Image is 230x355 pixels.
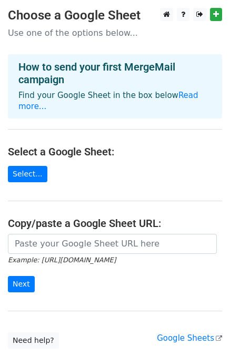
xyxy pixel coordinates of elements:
[8,332,59,349] a: Need help?
[8,276,35,292] input: Next
[177,304,230,355] iframe: Chat Widget
[8,217,222,230] h4: Copy/paste a Google Sheet URL:
[8,27,222,38] p: Use one of the options below...
[8,234,217,254] input: Paste your Google Sheet URL here
[18,61,212,86] h4: How to send your first MergeMail campaign
[8,145,222,158] h4: Select a Google Sheet:
[8,8,222,23] h3: Choose a Google Sheet
[18,91,198,111] a: Read more...
[8,256,116,264] small: Example: [URL][DOMAIN_NAME]
[8,166,47,182] a: Select...
[157,333,222,343] a: Google Sheets
[18,90,212,112] p: Find your Google Sheet in the box below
